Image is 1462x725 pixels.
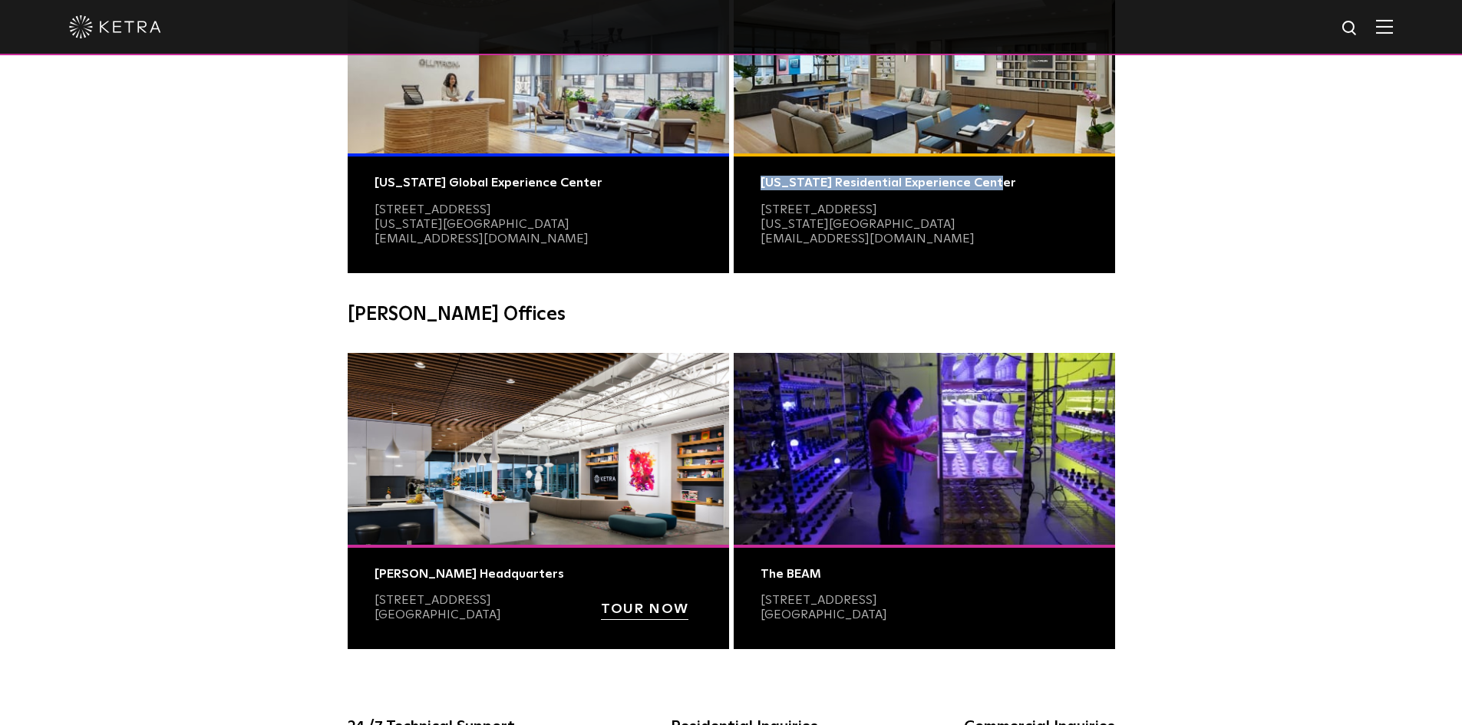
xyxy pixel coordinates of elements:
a: [US_STATE][GEOGRAPHIC_DATA] [761,218,955,230]
div: [PERSON_NAME] Headquarters [375,567,702,582]
a: [EMAIL_ADDRESS][DOMAIN_NAME] [375,232,589,245]
a: [STREET_ADDRESS] [375,203,491,216]
a: [STREET_ADDRESS] [761,203,877,216]
a: [STREET_ADDRESS] [761,594,877,606]
strong: TOUR NOW [601,602,688,616]
a: [GEOGRAPHIC_DATA] [375,608,501,621]
a: [EMAIL_ADDRESS][DOMAIN_NAME] [761,232,975,245]
img: 036-collaboration-studio-2 copy [348,353,729,545]
div: The BEAM [761,567,1088,582]
a: [US_STATE][GEOGRAPHIC_DATA] [375,218,569,230]
img: Hamburger%20Nav.svg [1376,19,1393,34]
h4: [PERSON_NAME] Offices [348,300,1115,329]
div: [US_STATE] Residential Experience Center [761,176,1088,190]
img: Austin Photo@2x [734,353,1115,545]
a: [GEOGRAPHIC_DATA] [761,608,887,621]
a: [STREET_ADDRESS] [375,594,491,606]
img: search icon [1341,19,1360,38]
img: ketra-logo-2019-white [69,15,161,38]
div: [US_STATE] Global Experience Center [375,176,702,190]
a: TOUR NOW [601,603,688,620]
